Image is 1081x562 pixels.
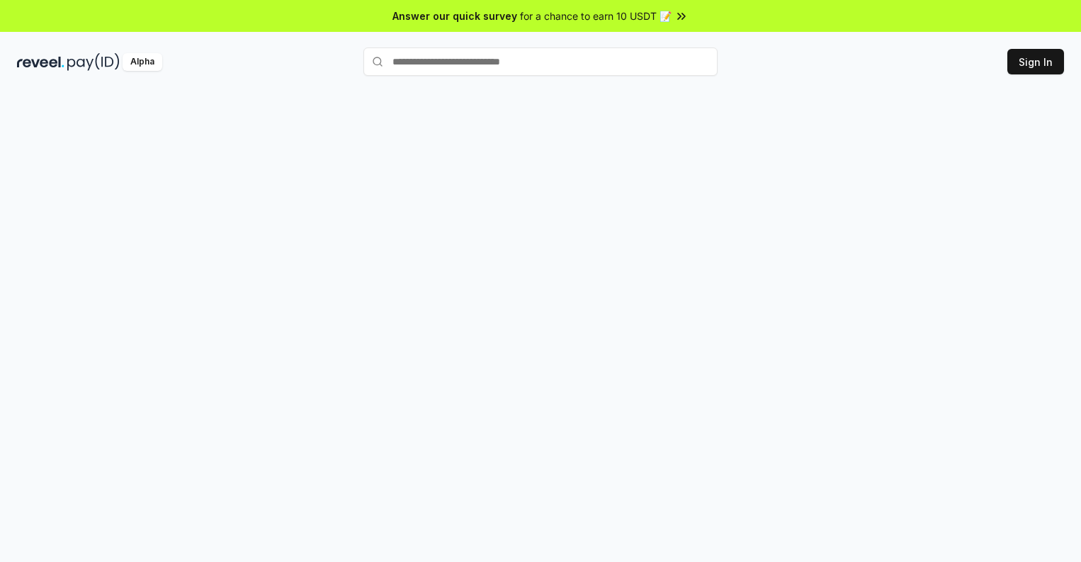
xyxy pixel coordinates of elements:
[123,53,162,71] div: Alpha
[67,53,120,71] img: pay_id
[1007,49,1064,74] button: Sign In
[520,9,672,23] span: for a chance to earn 10 USDT 📝
[17,53,64,71] img: reveel_dark
[392,9,517,23] span: Answer our quick survey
